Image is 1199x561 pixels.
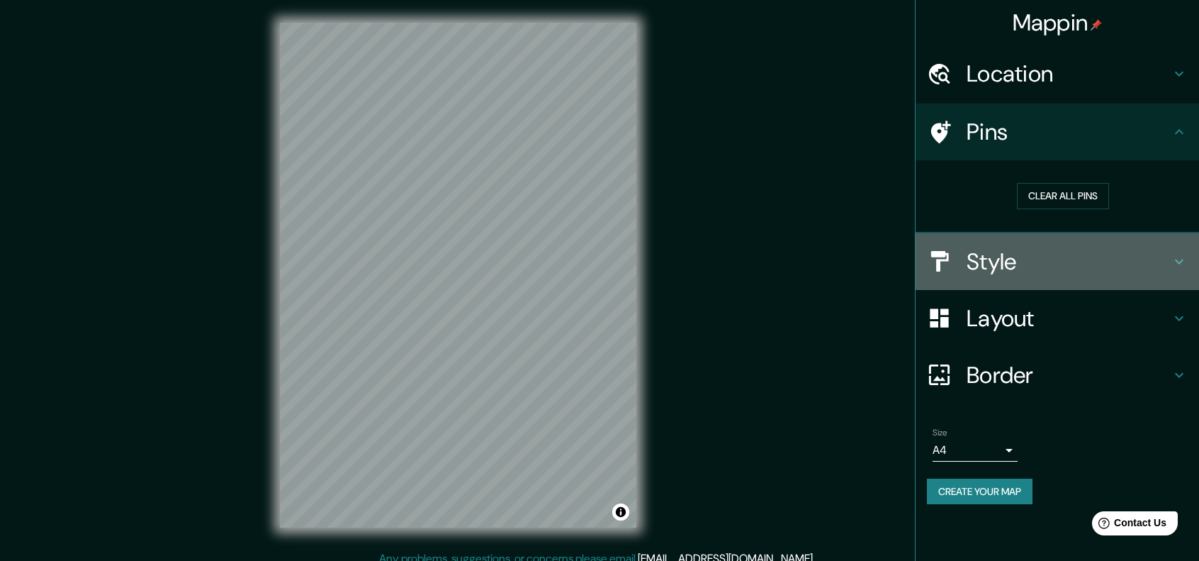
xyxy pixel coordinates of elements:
[967,304,1171,333] h4: Layout
[916,347,1199,404] div: Border
[1017,183,1109,209] button: Clear all pins
[967,118,1171,146] h4: Pins
[1073,506,1183,545] iframe: Help widget launcher
[612,504,629,521] button: Toggle attribution
[967,361,1171,389] h4: Border
[933,439,1018,462] div: A4
[927,479,1032,505] button: Create your map
[967,248,1171,276] h4: Style
[933,426,947,438] label: Size
[916,104,1199,160] div: Pins
[1013,9,1103,37] h4: Mappin
[916,45,1199,102] div: Location
[916,233,1199,290] div: Style
[1091,19,1102,30] img: pin-icon.png
[916,290,1199,347] div: Layout
[280,23,636,528] canvas: Map
[967,60,1171,88] h4: Location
